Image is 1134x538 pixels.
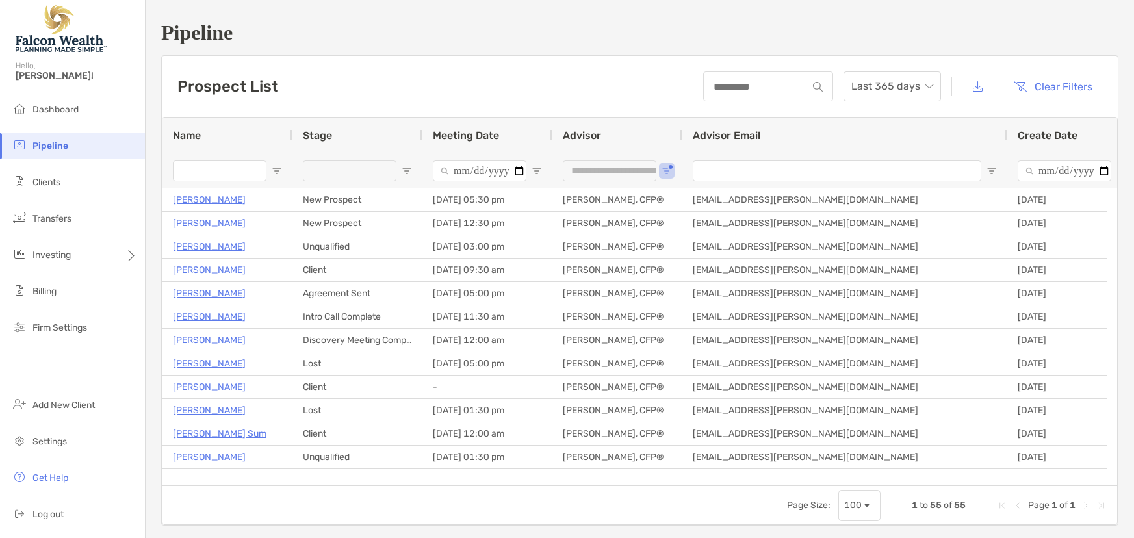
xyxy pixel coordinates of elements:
[422,212,552,235] div: [DATE] 12:30 pm
[682,469,1007,492] div: [EMAIL_ADDRESS][PERSON_NAME][DOMAIN_NAME]
[402,166,412,176] button: Open Filter Menu
[682,259,1007,281] div: [EMAIL_ADDRESS][PERSON_NAME][DOMAIN_NAME]
[12,210,27,225] img: transfers icon
[16,5,107,52] img: Falcon Wealth Planning Logo
[552,235,682,258] div: [PERSON_NAME], CFP®
[32,322,87,333] span: Firm Settings
[12,246,27,262] img: investing icon
[292,282,422,305] div: Agreement Sent
[1018,160,1111,181] input: Create Date Filter Input
[682,376,1007,398] div: [EMAIL_ADDRESS][PERSON_NAME][DOMAIN_NAME]
[682,446,1007,468] div: [EMAIL_ADDRESS][PERSON_NAME][DOMAIN_NAME]
[682,422,1007,445] div: [EMAIL_ADDRESS][PERSON_NAME][DOMAIN_NAME]
[1096,500,1107,511] div: Last Page
[787,500,831,511] div: Page Size:
[422,399,552,422] div: [DATE] 01:30 pm
[422,352,552,375] div: [DATE] 05:00 pm
[1012,500,1023,511] div: Previous Page
[173,355,246,372] a: [PERSON_NAME]
[682,212,1007,235] div: [EMAIL_ADDRESS][PERSON_NAME][DOMAIN_NAME]
[813,82,823,92] img: input icon
[32,177,60,188] span: Clients
[682,188,1007,211] div: [EMAIL_ADDRESS][PERSON_NAME][DOMAIN_NAME]
[422,259,552,281] div: [DATE] 09:30 am
[930,500,942,511] span: 55
[682,399,1007,422] div: [EMAIL_ADDRESS][PERSON_NAME][DOMAIN_NAME]
[292,305,422,328] div: Intro Call Complete
[292,469,422,492] div: Intro Call Complete
[552,399,682,422] div: [PERSON_NAME], CFP®
[693,160,981,181] input: Advisor Email Filter Input
[920,500,928,511] span: to
[173,379,246,395] p: [PERSON_NAME]
[422,376,552,398] div: -
[173,402,246,418] a: [PERSON_NAME]
[844,500,862,511] div: 100
[1051,500,1057,511] span: 1
[552,188,682,211] div: [PERSON_NAME], CFP®
[173,332,246,348] p: [PERSON_NAME]
[552,469,682,492] div: [PERSON_NAME], CFP®
[532,166,542,176] button: Open Filter Menu
[173,215,246,231] a: [PERSON_NAME]
[173,309,246,325] a: [PERSON_NAME]
[173,129,201,142] span: Name
[552,376,682,398] div: [PERSON_NAME], CFP®
[292,235,422,258] div: Unqualified
[272,166,282,176] button: Open Filter Menu
[12,433,27,448] img: settings icon
[552,305,682,328] div: [PERSON_NAME], CFP®
[12,506,27,521] img: logout icon
[12,396,27,412] img: add_new_client icon
[173,285,246,301] a: [PERSON_NAME]
[32,213,71,224] span: Transfers
[173,426,266,442] a: [PERSON_NAME] Sum
[292,212,422,235] div: New Prospect
[422,446,552,468] div: [DATE] 01:30 pm
[32,400,95,411] span: Add New Client
[693,129,760,142] span: Advisor Email
[838,490,881,521] div: Page Size
[422,422,552,445] div: [DATE] 12:00 am
[303,129,332,142] span: Stage
[12,101,27,116] img: dashboard icon
[32,509,64,520] span: Log out
[32,140,68,151] span: Pipeline
[851,72,933,101] span: Last 365 days
[552,446,682,468] div: [PERSON_NAME], CFP®
[32,286,57,297] span: Billing
[173,262,246,278] a: [PERSON_NAME]
[12,283,27,298] img: billing icon
[292,446,422,468] div: Unqualified
[682,235,1007,258] div: [EMAIL_ADDRESS][PERSON_NAME][DOMAIN_NAME]
[173,238,246,255] p: [PERSON_NAME]
[173,449,246,465] p: [PERSON_NAME]
[1028,500,1050,511] span: Page
[552,212,682,235] div: [PERSON_NAME], CFP®
[1059,500,1068,511] span: of
[682,352,1007,375] div: [EMAIL_ADDRESS][PERSON_NAME][DOMAIN_NAME]
[1003,72,1102,101] button: Clear Filters
[986,166,997,176] button: Open Filter Menu
[292,399,422,422] div: Lost
[292,352,422,375] div: Lost
[12,137,27,153] img: pipeline icon
[682,329,1007,352] div: [EMAIL_ADDRESS][PERSON_NAME][DOMAIN_NAME]
[422,282,552,305] div: [DATE] 05:00 pm
[173,472,246,489] a: [PERSON_NAME]
[662,166,672,176] button: Open Filter Menu
[1081,500,1091,511] div: Next Page
[292,329,422,352] div: Discovery Meeting Complete
[1018,129,1077,142] span: Create Date
[997,500,1007,511] div: First Page
[173,192,246,208] a: [PERSON_NAME]
[12,319,27,335] img: firm-settings icon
